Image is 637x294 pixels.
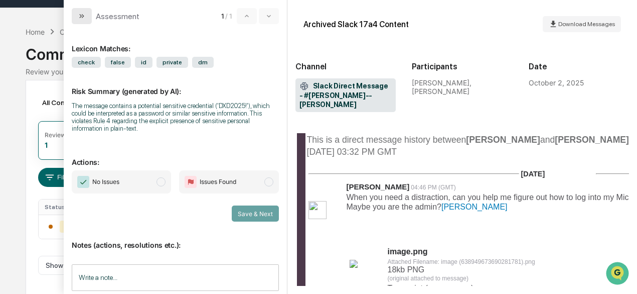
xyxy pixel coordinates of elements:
[34,76,165,86] div: Start new chat
[39,200,84,215] th: Status
[83,126,124,136] span: Attestations
[60,28,141,36] div: Communications Archive
[388,247,428,256] span: image.png
[38,94,114,111] div: All Conversations
[185,176,197,188] img: Flag
[543,16,621,32] button: Download Messages
[6,141,67,159] a: 🔎Data Lookup
[73,127,81,135] div: 🗄️
[10,76,28,94] img: 1746055101610-c473b297-6a78-478c-a979-82029cc54cd1
[45,141,48,149] div: 1
[77,176,89,188] img: Checkmark
[347,182,410,191] span: [PERSON_NAME]
[303,20,409,29] div: Archived Slack 17a4 Content
[521,170,545,178] span: [DATE]
[20,145,63,155] span: Data Lookup
[72,102,279,132] div: The message contains a potential sensitive credential ('DXD2025!'), which could be interpreted as...
[26,37,611,63] div: Communications Archive
[72,229,279,249] p: Notes (actions, resolutions etc.):
[10,127,18,135] div: 🖐️
[411,184,455,191] span: 04:46 PM (GMT)
[72,57,101,68] span: check
[428,285,471,292] span: Status: , Locale:
[299,81,392,110] span: Slack Direct Message - #[PERSON_NAME]--[PERSON_NAME]
[72,146,279,166] p: Actions:
[221,12,224,20] span: 1
[555,135,629,145] b: [PERSON_NAME]
[96,12,139,21] div: Assessment
[26,28,45,36] div: Home
[529,78,584,87] div: October 2, 2025
[45,131,93,139] div: Review Required
[605,261,632,288] iframe: Open customer support
[100,170,121,177] span: Pylon
[72,75,279,95] p: Risk Summary (generated by AI):
[192,57,214,68] span: dm
[558,21,615,28] span: Download Messages
[232,206,279,222] button: Save & Next
[200,177,236,187] span: Issues Found
[388,258,535,265] span: Attached Filename: image (638949673690281781).png
[6,122,69,140] a: 🖐️Preclearance
[171,79,183,91] button: Start new chat
[529,62,629,71] h2: Date
[34,86,127,94] div: We're available if you need us!
[26,67,611,76] div: Review your communication records across channels
[225,12,234,20] span: / 1
[92,177,119,187] span: No Issues
[308,201,327,219] img: 61774a1784d24c5f83912c85e235a981
[441,203,508,211] span: [PERSON_NAME]
[135,57,152,68] span: id
[412,78,513,95] div: [PERSON_NAME], [PERSON_NAME]
[69,122,128,140] a: 🗄️Attestations
[105,57,131,68] span: false
[388,275,468,282] span: (original attached to message)
[10,21,183,37] p: How can we help?
[350,260,358,268] img: 17c45f6fe41f4c30bcf22f64a8ff2eee
[412,62,513,71] h2: Participants
[388,265,468,282] span: 18kb PNG
[466,135,540,145] b: [PERSON_NAME]
[71,169,121,177] a: Powered byPylon
[20,126,65,136] span: Preclearance
[38,168,82,187] button: Filters
[72,32,279,53] div: Lexicon Matches:
[295,62,396,71] h2: Channel
[10,146,18,154] div: 🔎
[156,57,188,68] span: private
